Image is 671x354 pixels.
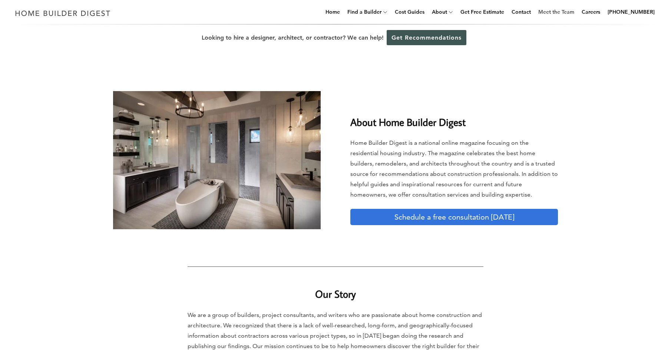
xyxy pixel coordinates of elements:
a: Schedule a free consultation [DATE] [350,209,558,225]
p: Home Builder Digest is a national online magazine focusing on the residential housing industry. T... [350,138,558,200]
h2: About Home Builder Digest [350,104,558,130]
img: Home Builder Digest [12,6,114,20]
iframe: Drift Widget Chat Controller [529,301,662,345]
h2: Our Story [188,276,483,301]
a: Get Recommendations [387,30,466,45]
